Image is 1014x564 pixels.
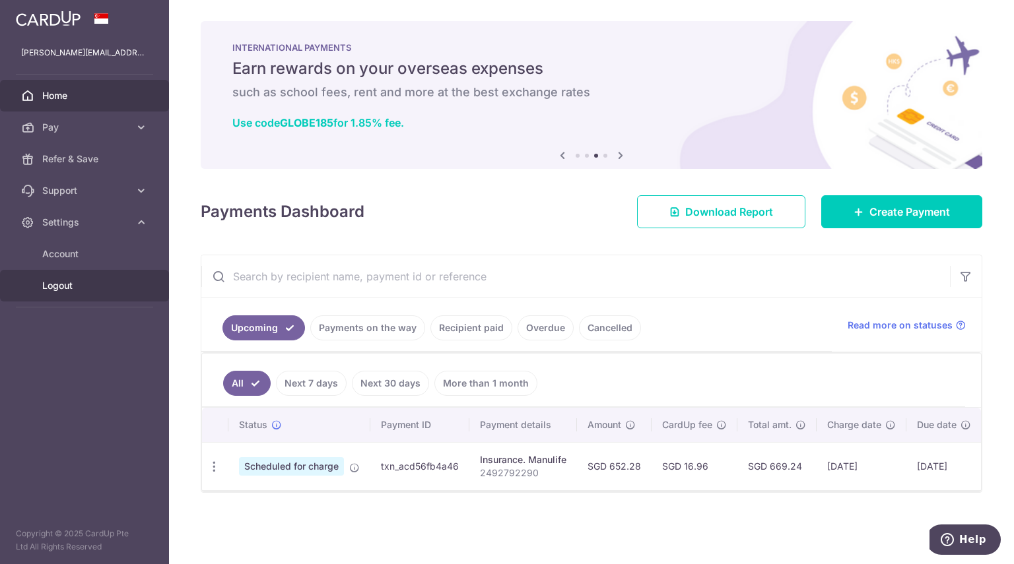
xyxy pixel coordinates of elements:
div: Insurance. Manulife [480,453,566,466]
h4: Payments Dashboard [201,200,364,224]
td: txn_acd56fb4a46 [370,442,469,490]
span: Download Report [685,204,773,220]
a: Create Payment [821,195,982,228]
td: SGD 16.96 [652,442,737,490]
h6: such as school fees, rent and more at the best exchange rates [232,84,951,100]
span: Settings [42,216,129,229]
span: Logout [42,279,129,292]
span: Scheduled for charge [239,457,344,476]
span: Due date [917,418,957,431]
iframe: Opens a widget where you can find more information [929,524,1001,557]
img: International Payment Banner [201,21,982,169]
span: Read more on statuses [848,319,953,332]
span: Charge date [827,418,881,431]
p: 2492792290 [480,466,566,480]
span: Status [239,418,267,431]
a: Download Report [637,195,805,228]
b: GLOBE185 [280,116,333,129]
a: Recipient paid [430,315,512,340]
span: CardUp fee [662,418,712,431]
th: Payment ID [370,408,469,442]
a: Overdue [518,315,574,340]
span: Support [42,184,129,197]
span: Total amt. [748,418,792,431]
td: [DATE] [906,442,982,490]
a: Use codeGLOBE185for 1.85% fee. [232,116,404,129]
span: Refer & Save [42,152,129,166]
span: Create Payment [869,204,950,220]
a: Payments on the way [310,315,425,340]
td: [DATE] [817,442,906,490]
a: Next 7 days [276,371,347,396]
th: Payment details [469,408,577,442]
a: Read more on statuses [848,319,966,332]
a: Upcoming [222,315,305,340]
h5: Earn rewards on your overseas expenses [232,58,951,79]
span: Account [42,247,129,261]
p: INTERNATIONAL PAYMENTS [232,42,951,53]
a: Next 30 days [352,371,429,396]
a: More than 1 month [434,371,537,396]
td: SGD 652.28 [577,442,652,490]
input: Search by recipient name, payment id or reference [201,255,950,298]
span: Home [42,89,129,102]
span: Pay [42,121,129,134]
a: All [223,371,271,396]
a: Cancelled [579,315,641,340]
td: SGD 669.24 [737,442,817,490]
p: [PERSON_NAME][EMAIL_ADDRESS][DOMAIN_NAME] [21,46,148,59]
img: CardUp [16,11,81,26]
span: Amount [588,418,621,431]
